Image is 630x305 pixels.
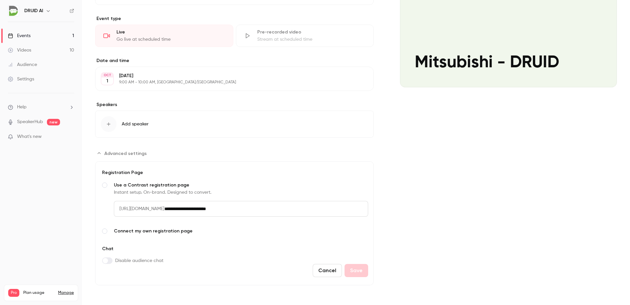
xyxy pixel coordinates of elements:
[95,111,374,138] button: Add speaker
[101,246,163,257] div: Chat
[114,189,368,196] div: Instant setup. On-brand. Designed to convert.
[17,119,43,125] a: SpeakerHub
[119,80,339,85] p: 9:00 AM - 10:00 AM, [GEOGRAPHIC_DATA]/[GEOGRAPHIC_DATA]
[95,25,233,47] div: LiveGo live at scheduled time
[115,257,163,264] span: Disable audience chat
[66,134,74,140] iframe: Noticeable Trigger
[104,150,147,157] span: Advanced settings
[8,104,74,111] li: help-dropdown-opener
[95,148,151,159] button: Advanced settings
[95,57,374,64] label: Date and time
[95,101,374,108] label: Speakers
[8,33,31,39] div: Events
[119,73,339,79] p: [DATE]
[95,15,374,22] p: Event type
[257,29,366,35] div: Pre-recorded video
[23,290,54,295] span: Plan usage
[24,8,43,14] h6: DRUID AI
[114,228,368,234] span: Connect my own registration page
[8,76,34,82] div: Settings
[8,6,19,16] img: DRUID AI
[114,182,368,188] span: Use a Contrast registration page
[313,264,342,277] button: Cancel
[257,36,366,43] div: Stream at scheduled time
[106,78,108,84] p: 1
[47,119,60,125] span: new
[164,201,368,217] input: Use a Contrast registration pageInstant setup. On-brand. Designed to convert.[URL][DOMAIN_NAME]
[17,104,27,111] span: Help
[116,29,225,35] div: Live
[8,47,31,54] div: Videos
[8,289,19,297] span: Pro
[101,169,368,176] div: Registration Page
[114,201,164,217] span: [URL][DOMAIN_NAME]
[8,61,37,68] div: Audience
[95,148,374,285] section: Advanced settings
[122,121,149,127] span: Add speaker
[58,290,74,295] a: Manage
[116,36,225,43] div: Go live at scheduled time
[17,133,42,140] span: What's new
[101,73,113,77] div: OCT
[236,25,374,47] div: Pre-recorded videoStream at scheduled time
